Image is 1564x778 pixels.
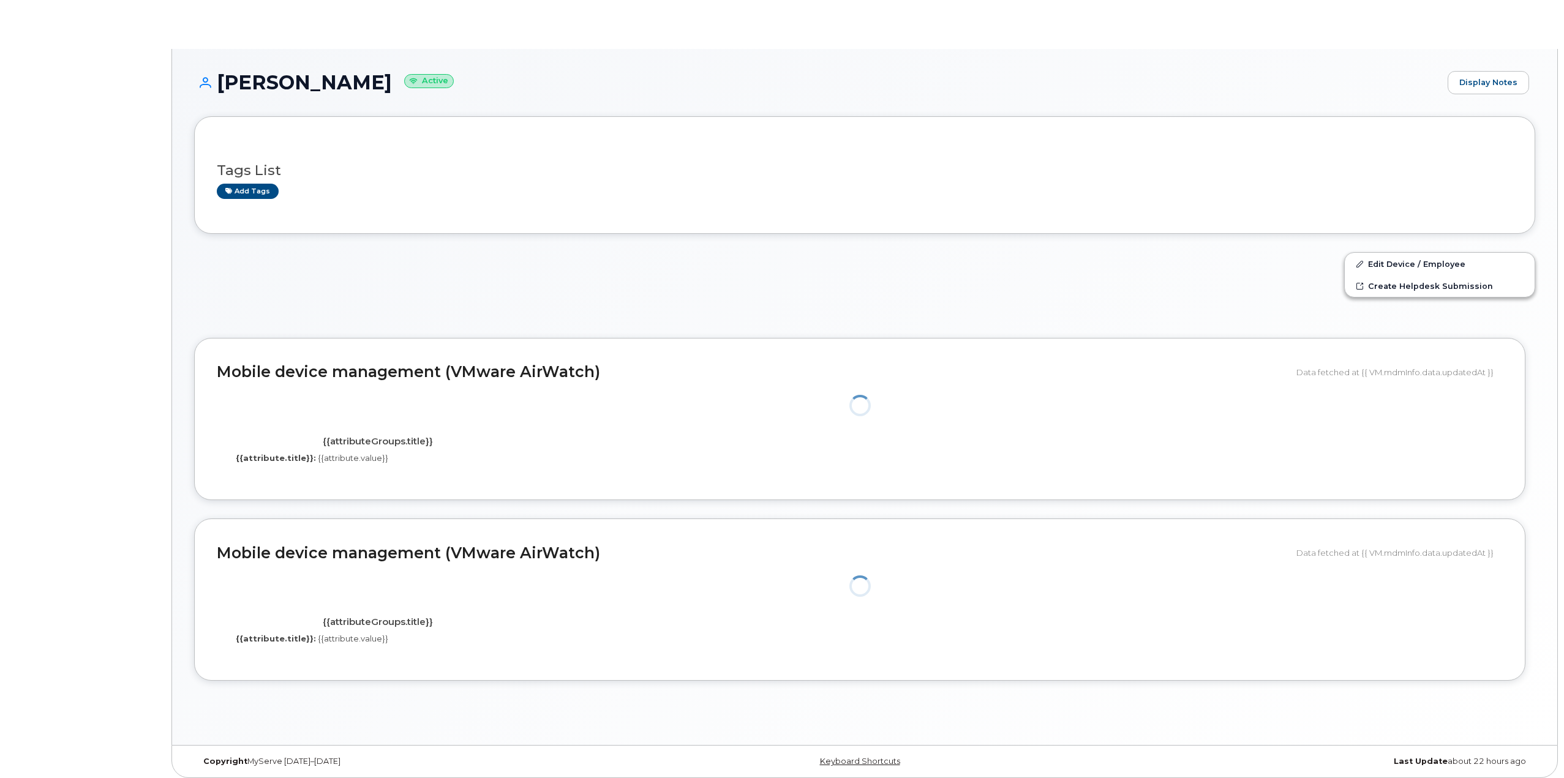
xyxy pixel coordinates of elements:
[217,545,1287,562] h2: Mobile device management (VMware AirWatch)
[217,163,1513,178] h3: Tags List
[236,452,316,464] label: {{attribute.title}}:
[1088,757,1535,766] div: about 22 hours ago
[217,364,1287,381] h2: Mobile device management (VMware AirWatch)
[1394,757,1448,766] strong: Last Update
[203,757,247,766] strong: Copyright
[236,633,316,645] label: {{attribute.title}}:
[1345,275,1535,297] a: Create Helpdesk Submission
[318,453,388,463] span: {{attribute.value}}
[820,757,900,766] a: Keyboard Shortcuts
[1296,361,1503,384] div: Data fetched at {{ VM.mdmInfo.data.updatedAt }}
[194,757,641,766] div: MyServe [DATE]–[DATE]
[226,436,529,447] h4: {{attributeGroups.title}}
[318,634,388,643] span: {{attribute.value}}
[1448,71,1529,94] a: Display Notes
[404,74,454,88] small: Active
[1345,253,1535,275] a: Edit Device / Employee
[226,617,529,627] h4: {{attributeGroups.title}}
[194,72,1442,93] h1: [PERSON_NAME]
[1296,541,1503,564] div: Data fetched at {{ VM.mdmInfo.data.updatedAt }}
[217,184,279,199] a: Add tags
